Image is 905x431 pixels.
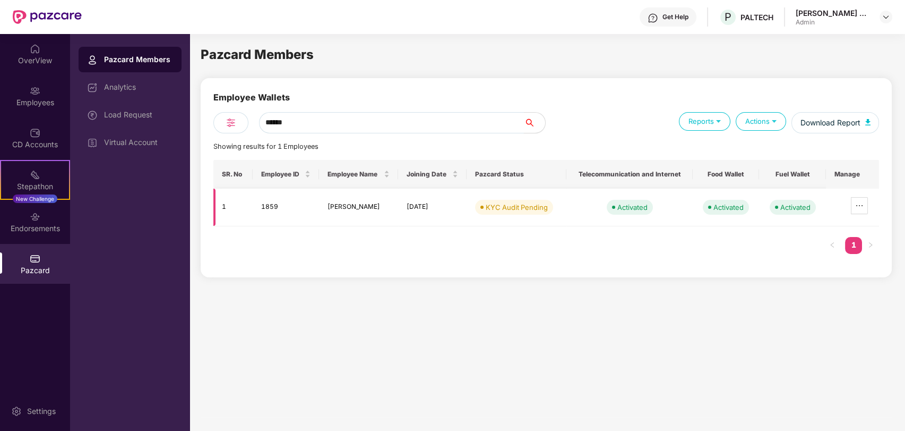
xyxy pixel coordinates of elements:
[851,201,867,210] span: ellipsis
[87,55,98,65] img: svg+xml;base64,PHN2ZyBpZD0iUHJvZmlsZSIgeG1sbnM9Imh0dHA6Ly93d3cudzMub3JnLzIwMDAvc3ZnIiB3aWR0aD0iMj...
[769,116,779,126] img: svg+xml;base64,PHN2ZyB4bWxucz0iaHR0cDovL3d3dy53My5vcmcvMjAwMC9zdmciIHdpZHRoPSIxOSIgaGVpZ2h0PSIxOS...
[648,13,658,23] img: svg+xml;base64,PHN2ZyBpZD0iSGVscC0zMngzMiIgeG1sbnM9Imh0dHA6Ly93d3cudzMub3JnLzIwMDAvc3ZnIiB3aWR0aD...
[1,181,69,192] div: Stepathon
[617,202,648,213] div: Activated
[713,202,744,213] div: Activated
[467,160,567,189] th: Pazcard Status
[826,160,879,189] th: Manage
[851,197,868,214] button: ellipsis
[87,82,98,93] img: svg+xml;base64,PHN2ZyBpZD0iRGFzaGJvYXJkIiB4bWxucz0iaHR0cDovL3d3dy53My5vcmcvMjAwMC9zdmciIHdpZHRoPS...
[253,160,320,189] th: Employee ID
[201,47,314,62] span: Pazcard Members
[30,212,40,222] img: svg+xml;base64,PHN2ZyBpZD0iRW5kb3JzZW1lbnRzIiB4bWxucz0iaHR0cDovL3d3dy53My5vcmcvMjAwMC9zdmciIHdpZH...
[213,91,290,112] div: Employee Wallets
[30,86,40,96] img: svg+xml;base64,PHN2ZyBpZD0iRW1wbG95ZWVzIiB4bWxucz0iaHR0cDovL3d3dy53My5vcmcvMjAwMC9zdmciIHdpZHRoPS...
[725,11,731,23] span: P
[862,237,879,254] button: right
[11,406,22,417] img: svg+xml;base64,PHN2ZyBpZD0iU2V0dGluZy0yMHgyMCIgeG1sbnM9Imh0dHA6Ly93d3cudzMub3JnLzIwMDAvc3ZnIiB3aW...
[24,406,59,417] div: Settings
[796,8,870,18] div: [PERSON_NAME] Reddy
[759,160,826,189] th: Fuel Wallet
[713,116,723,126] img: svg+xml;base64,PHN2ZyB4bWxucz0iaHR0cDovL3d3dy53My5vcmcvMjAwMC9zdmciIHdpZHRoPSIxOSIgaGVpZ2h0PSIxOS...
[327,170,382,179] span: Employee Name
[87,138,98,148] img: svg+xml;base64,PHN2ZyBpZD0iVmlydHVhbF9BY2NvdW50IiBkYXRhLW5hbWU9IlZpcnR1YWwgQWNjb3VudCIgeG1sbnM9Im...
[13,10,82,24] img: New Pazcare Logo
[523,112,546,133] button: search
[407,170,450,179] span: Joining Date
[679,112,730,131] div: Reports
[824,237,841,254] li: Previous Page
[213,189,253,226] td: 1
[796,18,870,27] div: Admin
[824,237,841,254] button: left
[261,170,303,179] span: Employee ID
[791,112,879,133] button: Download Report
[736,112,786,131] div: Actions
[867,242,874,248] span: right
[104,111,173,119] div: Load Request
[486,202,548,213] div: KYC Audit Pending
[800,117,860,129] span: Download Report
[865,119,870,125] img: svg+xml;base64,PHN2ZyB4bWxucz0iaHR0cDovL3d3dy53My5vcmcvMjAwMC9zdmciIHhtbG5zOnhsaW5rPSJodHRwOi8vd3...
[319,189,398,226] td: [PERSON_NAME]
[740,12,773,22] div: PALTECH
[845,237,862,254] li: 1
[829,242,835,248] span: left
[882,13,890,21] img: svg+xml;base64,PHN2ZyBpZD0iRHJvcGRvd24tMzJ4MzIiIHhtbG5zPSJodHRwOi8vd3d3LnczLm9yZy8yMDAwL3N2ZyIgd2...
[30,253,40,264] img: svg+xml;base64,PHN2ZyBpZD0iUGF6Y2FyZCIgeG1sbnM9Imh0dHA6Ly93d3cudzMub3JnLzIwMDAvc3ZnIiB3aWR0aD0iMj...
[566,160,692,189] th: Telecommunication and Internet
[319,160,398,189] th: Employee Name
[104,138,173,147] div: Virtual Account
[30,128,40,138] img: svg+xml;base64,PHN2ZyBpZD0iQ0RfQWNjb3VudHMiIGRhdGEtbmFtZT0iQ0QgQWNjb3VudHMiIHhtbG5zPSJodHRwOi8vd3...
[253,189,320,226] td: 1859
[398,160,467,189] th: Joining Date
[662,13,688,21] div: Get Help
[30,170,40,180] img: svg+xml;base64,PHN2ZyB4bWxucz0iaHR0cDovL3d3dy53My5vcmcvMjAwMC9zdmciIHdpZHRoPSIyMSIgaGVpZ2h0PSIyMC...
[13,195,57,203] div: New Challenge
[213,160,253,189] th: SR. No
[225,116,237,129] img: svg+xml;base64,PHN2ZyB4bWxucz0iaHR0cDovL3d3dy53My5vcmcvMjAwMC9zdmciIHdpZHRoPSIyNCIgaGVpZ2h0PSIyNC...
[30,44,40,54] img: svg+xml;base64,PHN2ZyBpZD0iSG9tZSIgeG1sbnM9Imh0dHA6Ly93d3cudzMub3JnLzIwMDAvc3ZnIiB3aWR0aD0iMjAiIG...
[780,202,811,213] div: Activated
[862,237,879,254] li: Next Page
[523,119,545,127] span: search
[845,237,862,253] a: 1
[213,142,318,150] span: Showing results for 1 Employees
[104,54,173,65] div: Pazcard Members
[104,83,173,91] div: Analytics
[693,160,760,189] th: Food Wallet
[398,189,467,226] td: [DATE]
[87,110,98,121] img: svg+xml;base64,PHN2ZyBpZD0iTG9hZF9SZXF1ZXN0IiBkYXRhLW5hbWU9IkxvYWQgUmVxdWVzdCIgeG1sbnM9Imh0dHA6Ly...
